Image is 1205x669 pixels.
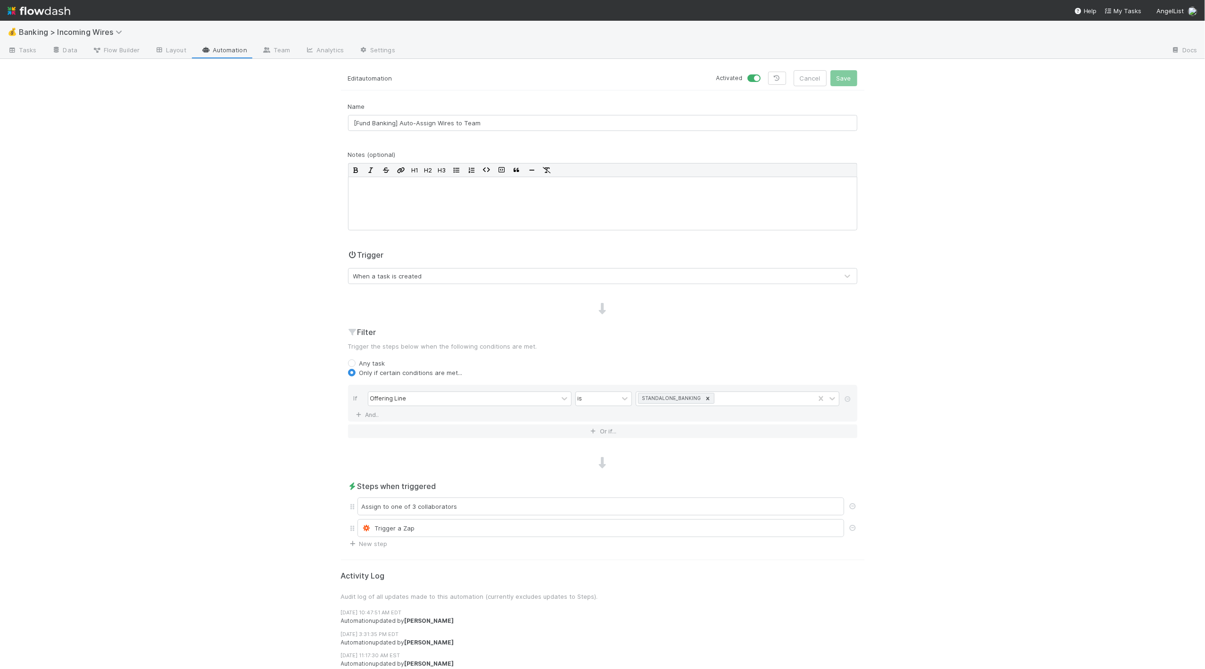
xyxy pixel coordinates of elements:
strong: [PERSON_NAME] [405,639,454,646]
button: H1 [409,163,422,177]
button: Code [479,163,494,177]
button: Horizontal Rule [524,163,540,177]
a: Settings [351,43,403,58]
p: Edit automation [348,71,596,86]
span: Flow Builder [92,45,140,55]
button: Ordered List [464,163,479,177]
div: When a task is created [353,271,422,281]
div: Help [1074,6,1097,16]
div: [DATE] 10:47:51 AM EDT [341,609,873,617]
strong: [PERSON_NAME] [405,660,454,667]
div: [DATE] 3:31:35 PM EDT [341,630,873,638]
img: avatar_31a23b92-6f17-4cd3-bc91-ece30a602713.png [1188,7,1197,16]
span: 💰 [8,28,17,36]
button: Bullet List [449,163,464,177]
a: My Tasks [1105,6,1142,16]
button: Edit Link [394,163,409,177]
span: Banking > Incoming Wires [19,27,127,37]
button: Italic [364,163,379,177]
button: Cancel [794,70,827,86]
div: If [354,392,368,408]
div: Assign to one of 3 collaborators [357,498,844,515]
a: And.. [354,408,383,422]
a: Automation [194,43,255,58]
div: is [578,394,582,403]
div: STANDALONE_BANKING [640,393,703,403]
strong: [PERSON_NAME] [405,617,454,624]
label: Name [348,102,365,111]
a: Flow Builder [85,43,147,58]
div: Automation updated by [341,638,873,647]
h2: Steps when triggered [348,481,857,492]
h2: Filter [348,326,857,338]
span: My Tasks [1105,7,1142,15]
span: Tasks [8,45,37,55]
button: Strikethrough [379,163,394,177]
a: Data [44,43,85,58]
label: Any task [359,359,385,368]
button: Bold [349,163,364,177]
div: Offering Line [370,394,407,403]
div: Automation updated by [341,660,873,668]
small: Activated [716,74,743,82]
a: Team [255,43,298,58]
button: H3 [435,163,449,177]
button: Save [831,70,857,86]
h5: Activity Log [341,571,864,581]
p: Audit log of all updates made to this automation (currently excludes updates to Steps). [341,592,864,601]
div: [DATE] 11:17:30 AM EST [341,652,873,660]
a: Layout [147,43,194,58]
a: New step [348,540,388,547]
div: Trigger a Zap [362,523,840,533]
button: Remove Format [540,163,555,177]
p: Trigger the steps below when the following conditions are met. [348,342,857,351]
img: logo-inverted-e16ddd16eac7371096b0.svg [8,3,70,19]
label: Notes (optional) [348,150,396,159]
a: Docs [1164,43,1205,58]
h2: Trigger [348,249,384,261]
button: Code Block [494,163,509,177]
button: Blockquote [509,163,524,177]
a: Analytics [298,43,351,58]
button: Or if... [348,424,857,438]
button: H2 [422,163,435,177]
label: Only if certain conditions are met... [359,368,463,377]
img: zapier-logo-6a0a5e15dd7e324a8df7.svg [362,525,371,531]
div: Automation updated by [341,617,873,625]
span: AngelList [1157,7,1184,15]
